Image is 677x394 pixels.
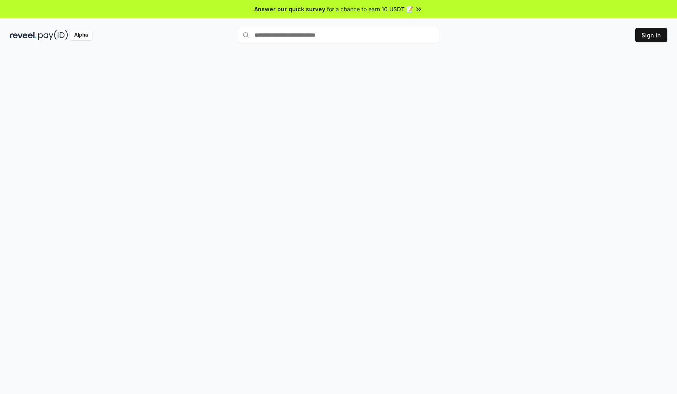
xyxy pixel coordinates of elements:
[70,30,92,40] div: Alpha
[254,5,325,13] span: Answer our quick survey
[10,30,37,40] img: reveel_dark
[38,30,68,40] img: pay_id
[635,28,667,42] button: Sign In
[327,5,413,13] span: for a chance to earn 10 USDT 📝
